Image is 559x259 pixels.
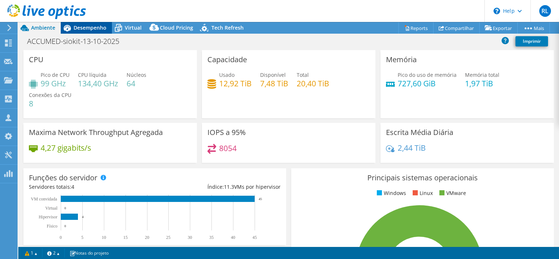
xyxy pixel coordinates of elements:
h4: 20,40 TiB [297,79,329,87]
a: Exportar [479,22,518,34]
h4: 7,48 TiB [260,79,288,87]
span: Memória total [465,71,499,78]
text: 5 [81,235,83,240]
li: Linux [411,189,433,197]
text: 35 [209,235,214,240]
a: Mais [517,22,550,34]
h4: 8054 [219,144,237,152]
span: RL [539,5,551,17]
h3: Capacidade [207,56,247,64]
span: 4 [71,183,74,190]
span: Cloud Pricing [160,24,193,31]
span: Desempenho [74,24,106,31]
li: Windows [375,189,406,197]
text: 15 [123,235,128,240]
h4: 727,60 GiB [398,79,457,87]
li: VMware [438,189,466,197]
a: Compartilhar [433,22,480,34]
a: Imprimir [515,36,548,46]
h3: CPU [29,56,44,64]
text: 25 [166,235,170,240]
a: 2 [42,248,65,258]
span: Pico de CPU [41,71,70,78]
h4: 8 [29,100,71,108]
text: 30 [188,235,192,240]
h3: Escrita Média Diária [386,128,453,136]
h3: IOPS a 95% [207,128,246,136]
text: 40 [231,235,235,240]
a: Reports [398,22,434,34]
h4: 134,40 GHz [78,79,118,87]
span: Virtual [125,24,142,31]
h4: 99 GHz [41,79,70,87]
text: Virtual [45,206,58,211]
span: Total [297,71,309,78]
span: Pico do uso de memória [398,71,457,78]
text: 0 [64,206,66,210]
span: Conexões da CPU [29,91,71,98]
h3: Memória [386,56,417,64]
a: Notas do projeto [64,248,114,258]
span: Usado [219,71,235,78]
h3: Maxima Network Throughput Agregada [29,128,163,136]
div: Servidores totais: [29,183,155,191]
h1: ACCUMED-siokit-13-10-2025 [24,37,131,45]
text: 0 [64,224,66,228]
span: Tech Refresh [211,24,244,31]
h4: 2,44 TiB [398,144,426,152]
text: 4 [82,215,84,219]
h4: 1,97 TiB [465,79,499,87]
h3: Principais sistemas operacionais [297,174,548,182]
svg: \n [494,8,500,14]
text: Hipervisor [39,214,57,219]
span: Disponível [260,71,286,78]
text: 45 [259,197,262,201]
tspan: Físico [47,224,57,229]
h4: 12,92 TiB [219,79,252,87]
span: Núcleos [127,71,146,78]
span: 11.3 [224,183,234,190]
h4: 4,27 gigabits/s [41,144,91,152]
h3: Funções do servidor [29,174,97,182]
text: 0 [60,235,62,240]
text: 20 [145,235,149,240]
h4: 64 [127,79,146,87]
div: Índice: VMs por hipervisor [155,183,281,191]
span: CPU líquida [78,71,106,78]
text: 10 [102,235,106,240]
a: 1 [20,248,42,258]
span: Ambiente [31,24,55,31]
text: VM convidada [31,196,57,202]
text: 45 [252,235,257,240]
